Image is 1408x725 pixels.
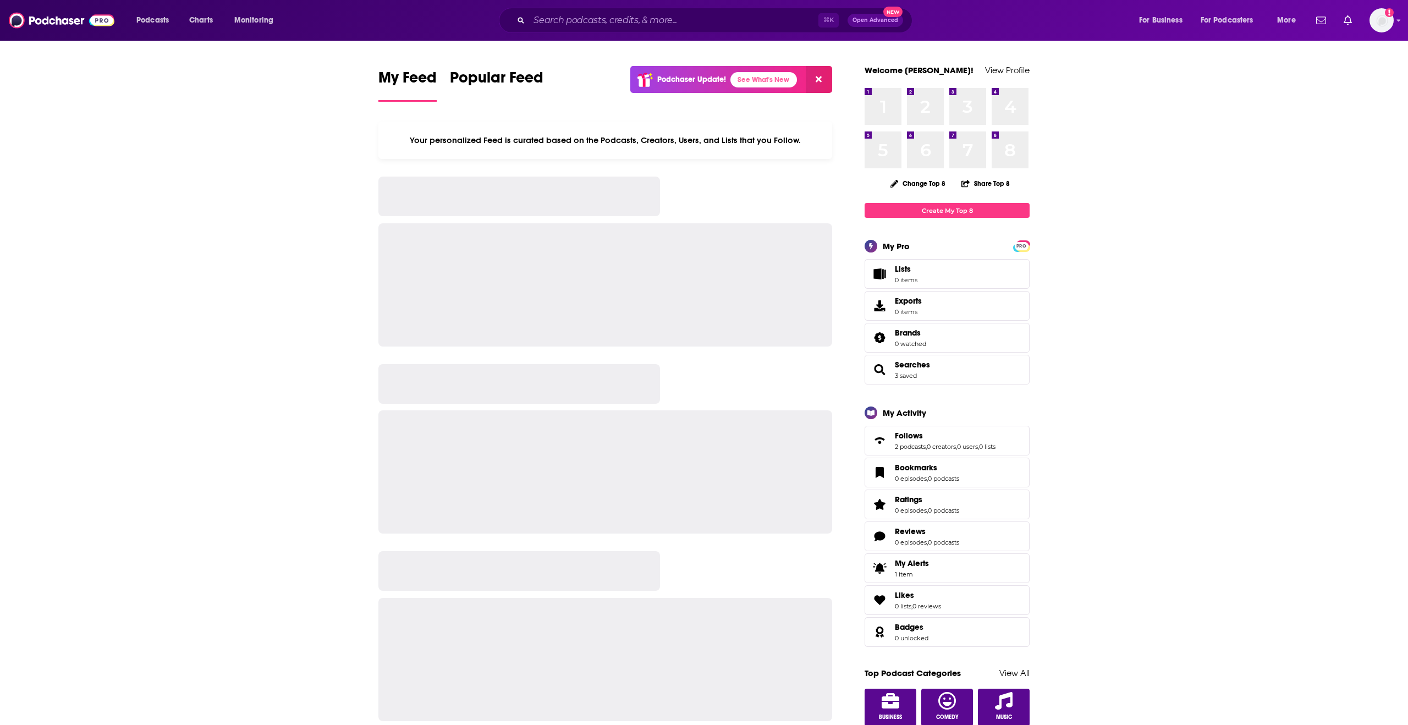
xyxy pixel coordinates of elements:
[1201,13,1253,28] span: For Podcasters
[895,590,941,600] a: Likes
[865,617,1030,647] span: Badges
[1385,8,1394,17] svg: Add a profile image
[927,475,928,482] span: ,
[895,264,917,274] span: Lists
[227,12,288,29] button: open menu
[936,714,959,721] span: Comedy
[1193,12,1269,29] button: open menu
[1312,11,1330,30] a: Show notifications dropdown
[895,570,929,578] span: 1 item
[895,634,928,642] a: 0 unlocked
[865,323,1030,353] span: Brands
[865,553,1030,583] a: My Alerts
[868,298,890,314] span: Exports
[865,585,1030,615] span: Likes
[999,668,1030,678] a: View All
[9,10,114,31] img: Podchaser - Follow, Share and Rate Podcasts
[961,173,1010,194] button: Share Top 8
[868,266,890,282] span: Lists
[895,590,914,600] span: Likes
[883,7,903,17] span: New
[529,12,818,29] input: Search podcasts, credits, & more...
[895,264,911,274] span: Lists
[868,465,890,480] a: Bookmarks
[895,602,911,610] a: 0 lists
[865,65,974,75] a: Welcome [PERSON_NAME]!
[895,495,922,504] span: Ratings
[978,443,979,451] span: ,
[927,443,956,451] a: 0 creators
[883,408,926,418] div: My Activity
[865,668,961,678] a: Top Podcast Categories
[868,362,890,377] a: Searches
[234,13,273,28] span: Monitoring
[1015,241,1028,250] a: PRO
[895,328,926,338] a: Brands
[868,330,890,345] a: Brands
[1139,13,1182,28] span: For Business
[868,561,890,576] span: My Alerts
[957,443,978,451] a: 0 users
[883,241,910,251] div: My Pro
[895,276,917,284] span: 0 items
[895,296,922,306] span: Exports
[136,13,169,28] span: Podcasts
[853,18,898,23] span: Open Advanced
[1339,11,1356,30] a: Show notifications dropdown
[450,68,543,102] a: Popular Feed
[926,443,927,451] span: ,
[912,602,941,610] a: 0 reviews
[657,75,726,84] p: Podchaser Update!
[868,529,890,544] a: Reviews
[911,602,912,610] span: ,
[865,458,1030,487] span: Bookmarks
[865,521,1030,551] span: Reviews
[895,308,922,316] span: 0 items
[1369,8,1394,32] span: Logged in as jhutchinson
[895,622,928,632] a: Badges
[865,203,1030,218] a: Create My Top 8
[378,122,832,159] div: Your personalized Feed is curated based on the Podcasts, Creators, Users, and Lists that you Follow.
[1269,12,1310,29] button: open menu
[1131,12,1196,29] button: open menu
[895,431,996,441] a: Follows
[868,433,890,448] a: Follows
[895,443,926,451] a: 2 podcasts
[868,592,890,608] a: Likes
[378,68,437,102] a: My Feed
[927,507,928,514] span: ,
[895,622,923,632] span: Badges
[895,328,921,338] span: Brands
[895,526,959,536] a: Reviews
[378,68,437,94] span: My Feed
[865,426,1030,455] span: Follows
[928,475,959,482] a: 0 podcasts
[895,539,927,546] a: 0 episodes
[927,539,928,546] span: ,
[895,360,930,370] a: Searches
[884,177,952,190] button: Change Top 8
[865,259,1030,289] a: Lists
[865,490,1030,519] span: Ratings
[895,431,923,441] span: Follows
[895,507,927,514] a: 0 episodes
[895,526,926,536] span: Reviews
[1369,8,1394,32] img: User Profile
[895,558,929,568] span: My Alerts
[895,463,937,473] span: Bookmarks
[1277,13,1296,28] span: More
[1015,242,1028,250] span: PRO
[848,14,903,27] button: Open AdvancedNew
[895,495,959,504] a: Ratings
[1369,8,1394,32] button: Show profile menu
[985,65,1030,75] a: View Profile
[996,714,1012,721] span: Music
[979,443,996,451] a: 0 lists
[509,8,923,33] div: Search podcasts, credits, & more...
[129,12,183,29] button: open menu
[928,539,959,546] a: 0 podcasts
[895,475,927,482] a: 0 episodes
